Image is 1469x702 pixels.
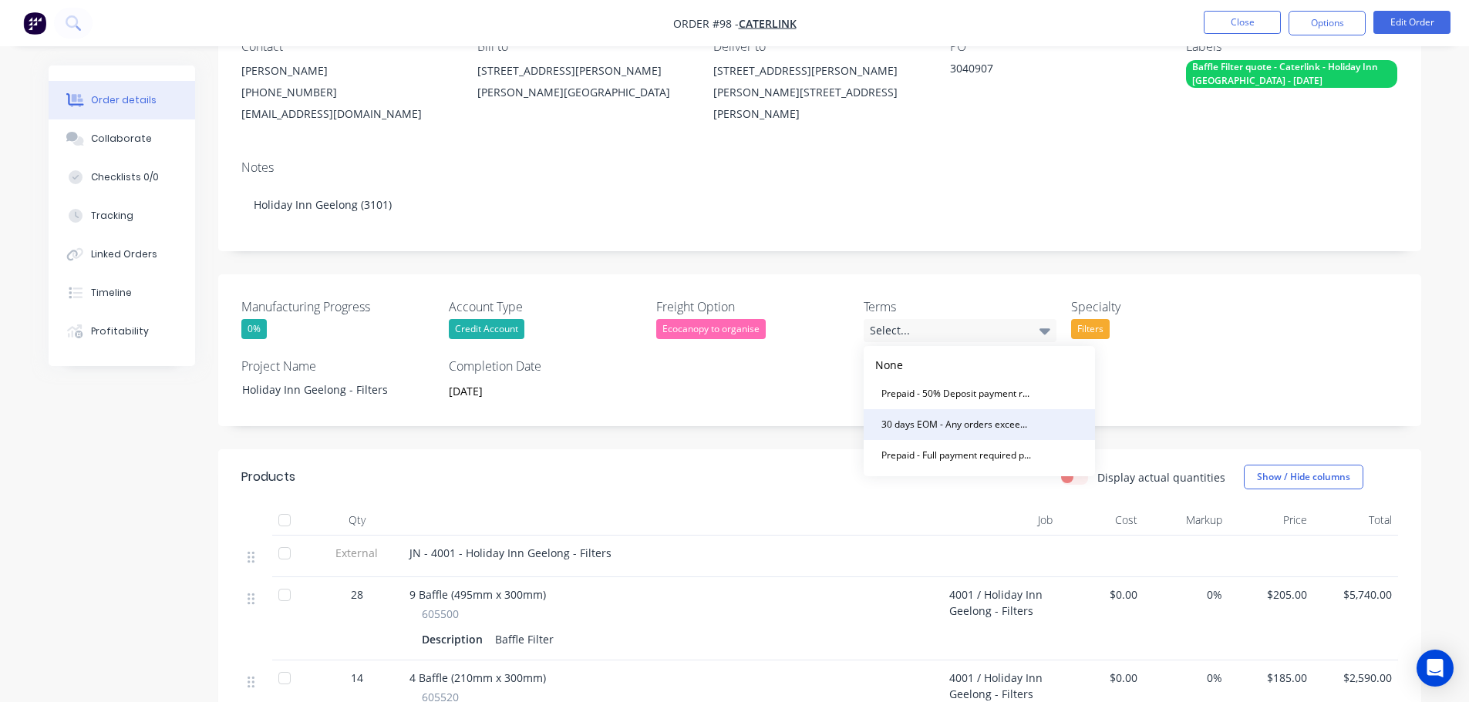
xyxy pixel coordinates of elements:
span: 0% [1150,586,1222,603]
div: [STREET_ADDRESS][PERSON_NAME][PERSON_NAME][STREET_ADDRESS][PERSON_NAME] [713,60,925,125]
span: $2,590.00 [1319,670,1392,686]
button: Prepaid - Full payment required prior to dispatch of goods [864,440,1095,471]
div: Checklists 0/0 [91,170,159,184]
img: Factory [23,12,46,35]
button: Timeline [49,274,195,312]
button: 30 days EOM - Any orders exceeding your approved credit limit will require prepayment. [864,409,1095,440]
div: Ecocanopy to organise [656,319,766,339]
div: PO [950,39,1161,54]
div: Baffle Filter quote - Caterlink - Holiday Inn [GEOGRAPHIC_DATA] - [DATE] [1186,60,1397,88]
span: Order #98 - [673,16,739,31]
div: [PERSON_NAME] [241,60,453,82]
div: 0% [241,319,267,339]
div: Description [422,628,489,650]
button: Show / Hide columns [1244,465,1363,489]
button: Profitability [49,312,195,351]
div: 30 days EOM - Any orders exceeding your approved credit limit will require prepayment. [875,415,1037,435]
div: [STREET_ADDRESS][PERSON_NAME][PERSON_NAME][GEOGRAPHIC_DATA] [477,60,689,109]
span: $185.00 [1235,670,1307,686]
div: Open Intercom Messenger [1417,650,1454,687]
div: Products [241,468,295,486]
div: Select... [864,319,1056,342]
label: Freight Option [656,297,849,316]
span: $5,740.00 [1319,586,1392,603]
div: 4001 / Holiday Inn Geelong - Filters [943,577,1059,660]
div: [PHONE_NUMBER] [241,82,453,103]
span: 605500 [422,606,459,622]
div: Deliver to [713,39,925,54]
button: Linked Orders [49,235,195,274]
button: Options [1289,11,1366,35]
span: External [317,545,397,561]
span: 14 [351,670,363,686]
span: $205.00 [1235,586,1307,603]
div: Bill to [477,39,689,54]
div: Profitability [91,324,149,338]
div: Collaborate [91,132,152,146]
div: Contact [241,39,453,54]
button: Checklists 0/0 [49,158,195,196]
button: Collaborate [49,119,195,158]
div: Holiday Inn Geelong (3101) [241,181,1398,228]
div: Credit Account [449,319,524,339]
div: Tracking [91,209,133,223]
button: Prepaid - 50% Deposit payment required to commence drawings, full payment required prior to dispa... [864,378,1095,409]
span: 4 Baffle (210mm x 300mm) [409,670,546,685]
label: Specialty [1071,297,1264,316]
label: Terms [864,297,1056,316]
div: Timeline [91,286,132,300]
span: $0.00 [1065,670,1137,686]
label: Manufacturing Progress [241,297,434,316]
div: Total [1313,505,1398,536]
div: Baffle Filter [489,628,560,650]
label: Display actual quantities [1097,469,1225,485]
div: [PERSON_NAME][STREET_ADDRESS][PERSON_NAME] [713,82,925,125]
span: JN - 4001 - Holiday Inn Geelong - Filters [409,546,612,560]
input: Enter date [438,379,630,402]
div: Markup [1144,505,1228,536]
span: 28 [351,586,363,603]
a: Caterlink [739,16,797,31]
label: Account Type [449,297,642,316]
button: None [864,351,1095,378]
div: Job [943,505,1059,536]
div: Labels [1186,39,1397,54]
div: 3040907 [950,60,1143,82]
div: Notes [241,160,1398,175]
div: Filters [1071,319,1110,339]
div: Qty [311,505,403,536]
div: Order details [91,93,157,107]
div: [EMAIL_ADDRESS][DOMAIN_NAME] [241,103,453,125]
div: Prepaid - 50% Deposit payment required to commence drawings, full payment required prior to dispa... [875,384,1037,404]
div: [PERSON_NAME][GEOGRAPHIC_DATA] [477,82,689,103]
span: 9 Baffle (495mm x 300mm) [409,587,546,602]
span: 0% [1150,670,1222,686]
div: Prepaid - Full payment required prior to dispatch of goods [875,445,1037,465]
div: [PERSON_NAME][PHONE_NUMBER][EMAIL_ADDRESS][DOMAIN_NAME] [241,60,453,125]
div: [STREET_ADDRESS][PERSON_NAME] [477,60,689,82]
label: Completion Date [449,357,642,375]
label: Project Name [241,357,434,375]
div: Cost [1059,505,1144,536]
div: None [875,357,903,373]
button: Order details [49,81,195,119]
div: Price [1228,505,1313,536]
button: Tracking [49,196,195,235]
span: $0.00 [1065,586,1137,603]
button: Close [1204,11,1281,34]
div: [STREET_ADDRESS][PERSON_NAME] [713,60,925,82]
button: Edit Order [1373,11,1450,34]
div: Linked Orders [91,247,157,261]
div: Holiday Inn Geelong - Filters [230,378,423,401]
